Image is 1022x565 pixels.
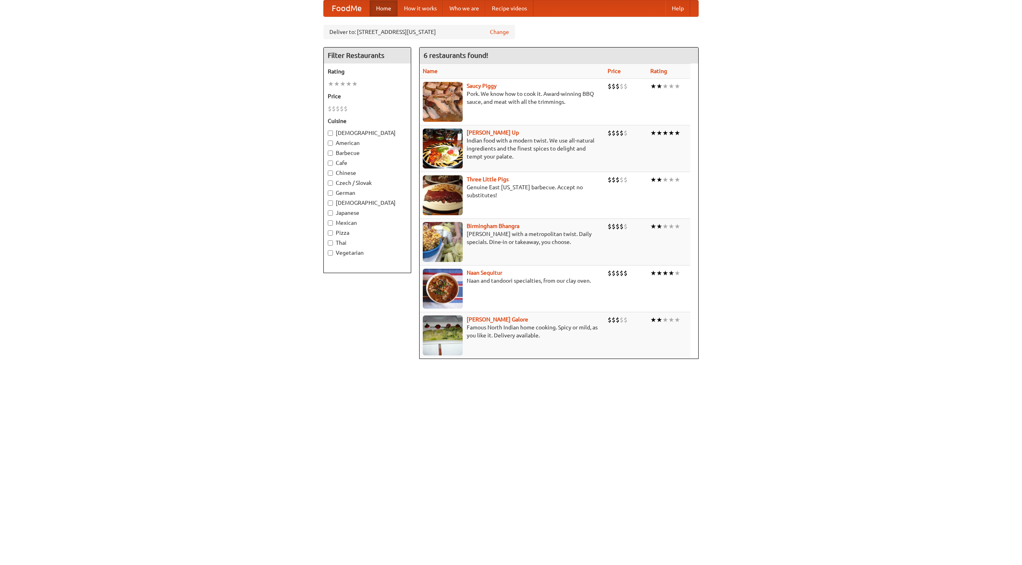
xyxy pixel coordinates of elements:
[662,315,668,324] li: ★
[662,269,668,278] li: ★
[370,0,398,16] a: Home
[674,175,680,184] li: ★
[346,79,352,88] li: ★
[668,222,674,231] li: ★
[624,175,628,184] li: $
[662,82,668,91] li: ★
[443,0,485,16] a: Who we are
[324,0,370,16] a: FoodMe
[624,315,628,324] li: $
[423,269,463,309] img: naansequitur.jpg
[328,220,333,226] input: Mexican
[616,315,620,324] li: $
[490,28,509,36] a: Change
[328,250,333,256] input: Vegetarian
[656,129,662,137] li: ★
[624,222,628,231] li: $
[608,129,612,137] li: $
[656,315,662,324] li: ★
[328,179,407,187] label: Czech / Slovak
[612,315,616,324] li: $
[467,129,519,136] a: [PERSON_NAME] Up
[620,222,624,231] li: $
[620,175,624,184] li: $
[616,269,620,278] li: $
[328,104,332,113] li: $
[328,240,333,246] input: Thai
[650,269,656,278] li: ★
[328,200,333,206] input: [DEMOGRAPHIC_DATA]
[656,269,662,278] li: ★
[612,222,616,231] li: $
[668,315,674,324] li: ★
[620,315,624,324] li: $
[423,68,438,74] a: Name
[423,222,463,262] img: bhangra.jpg
[340,104,344,113] li: $
[328,149,407,157] label: Barbecue
[650,68,667,74] a: Rating
[616,175,620,184] li: $
[332,104,336,113] li: $
[323,25,515,39] div: Deliver to: [STREET_ADDRESS][US_STATE]
[423,315,463,355] img: currygalore.jpg
[656,82,662,91] li: ★
[328,67,407,75] h5: Rating
[612,129,616,137] li: $
[665,0,690,16] a: Help
[328,129,407,137] label: [DEMOGRAPHIC_DATA]
[423,90,601,106] p: Pork. We know how to cook it. Award-winning BBQ sauce, and meat with all the trimmings.
[674,82,680,91] li: ★
[624,269,628,278] li: $
[467,316,528,323] b: [PERSON_NAME] Galore
[608,315,612,324] li: $
[423,183,601,199] p: Genuine East [US_STATE] barbecue. Accept no substitutes!
[328,230,333,236] input: Pizza
[324,48,411,63] h4: Filter Restaurants
[328,239,407,247] label: Thai
[467,176,509,182] a: Three Little Pigs
[656,175,662,184] li: ★
[467,83,497,89] a: Saucy Piggy
[328,199,407,207] label: [DEMOGRAPHIC_DATA]
[616,129,620,137] li: $
[334,79,340,88] li: ★
[650,129,656,137] li: ★
[650,315,656,324] li: ★
[616,222,620,231] li: $
[328,79,334,88] li: ★
[620,269,624,278] li: $
[328,161,333,166] input: Cafe
[328,131,333,136] input: [DEMOGRAPHIC_DATA]
[467,270,502,276] a: Naan Sequitur
[423,82,463,122] img: saucy.jpg
[423,323,601,339] p: Famous North Indian home cooking. Spicy or mild, as you like it. Delivery available.
[662,129,668,137] li: ★
[485,0,533,16] a: Recipe videos
[624,129,628,137] li: $
[608,68,621,74] a: Price
[656,222,662,231] li: ★
[608,269,612,278] li: $
[674,315,680,324] li: ★
[612,82,616,91] li: $
[328,209,407,217] label: Japanese
[650,222,656,231] li: ★
[328,117,407,125] h5: Cuisine
[344,104,348,113] li: $
[328,229,407,237] label: Pizza
[328,249,407,257] label: Vegetarian
[674,222,680,231] li: ★
[620,129,624,137] li: $
[340,79,346,88] li: ★
[328,219,407,227] label: Mexican
[328,190,333,196] input: German
[328,92,407,100] h5: Price
[336,104,340,113] li: $
[352,79,358,88] li: ★
[467,223,519,229] a: Birmingham Bhangra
